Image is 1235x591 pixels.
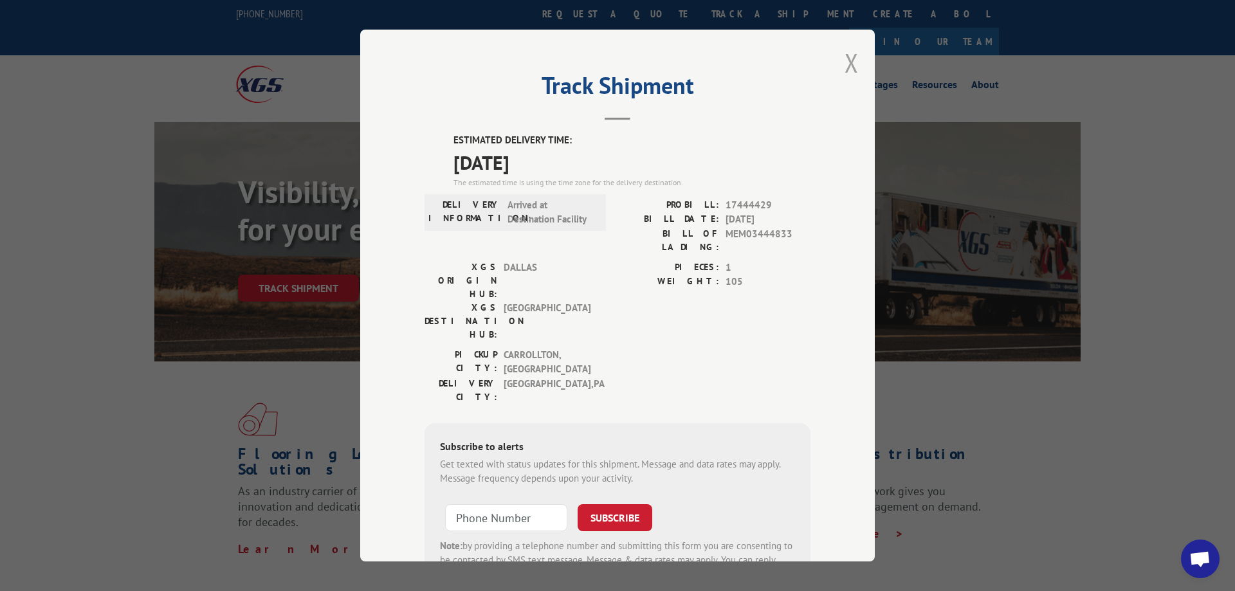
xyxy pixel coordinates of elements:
[726,275,810,289] span: 105
[1181,540,1220,578] div: Open chat
[504,301,590,341] span: [GEOGRAPHIC_DATA]
[440,540,462,552] strong: Note:
[508,198,594,227] span: Arrived at Destination Facility
[425,377,497,404] label: DELIVERY CITY:
[440,457,795,486] div: Get texted with status updates for this shipment. Message and data rates may apply. Message frequ...
[425,260,497,301] label: XGS ORIGIN HUB:
[428,198,501,227] label: DELIVERY INFORMATION:
[504,260,590,301] span: DALLAS
[726,198,810,213] span: 17444429
[726,260,810,275] span: 1
[726,227,810,254] span: MEM03444833
[578,504,652,531] button: SUBSCRIBE
[440,439,795,457] div: Subscribe to alerts
[726,212,810,227] span: [DATE]
[425,301,497,341] label: XGS DESTINATION HUB:
[440,539,795,583] div: by providing a telephone number and submitting this form you are consenting to be contacted by SM...
[504,348,590,377] span: CARROLLTON , [GEOGRAPHIC_DATA]
[453,177,810,188] div: The estimated time is using the time zone for the delivery destination.
[617,227,719,254] label: BILL OF LADING:
[845,46,859,80] button: Close modal
[425,77,810,101] h2: Track Shipment
[453,148,810,177] span: [DATE]
[617,260,719,275] label: PIECES:
[617,275,719,289] label: WEIGHT:
[453,133,810,148] label: ESTIMATED DELIVERY TIME:
[617,212,719,227] label: BILL DATE:
[504,377,590,404] span: [GEOGRAPHIC_DATA] , PA
[445,504,567,531] input: Phone Number
[425,348,497,377] label: PICKUP CITY:
[617,198,719,213] label: PROBILL:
